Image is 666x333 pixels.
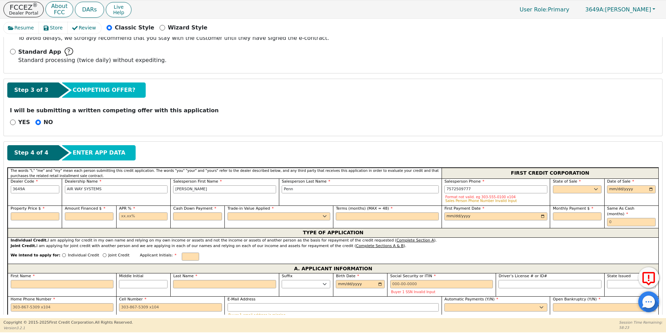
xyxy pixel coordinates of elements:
span: Dealership Name [65,179,102,184]
span: Amount Financed $ [65,206,105,211]
strong: Joint Credit. [11,244,36,248]
span: Home Phone Number [11,297,55,301]
p: Version 3.2.1 [3,325,133,331]
p: FCCEZ [9,4,38,11]
span: Salesperson First Name [173,179,222,184]
span: ENTER APP DATA [72,149,125,157]
span: All Rights Reserved. [95,320,133,325]
span: FIRST CREDIT CORPORATION [511,169,589,178]
span: Terms (months) (MAX = 48) [336,206,389,211]
span: Applicant Initials: [140,253,177,257]
p: About [51,3,67,9]
input: 303-867-5309 x104 [444,185,547,194]
span: Last Name [173,274,197,278]
strong: Individual Credit. [11,238,48,243]
button: Store [39,22,68,34]
span: Help [113,10,124,15]
span: First Payment Date [444,206,484,211]
p: Copyright © 2015- 2025 First Credit Corporation. [3,320,133,326]
p: Classic Style [115,24,154,32]
span: Open Bankruptcy (Y/N) [553,297,600,301]
span: [PERSON_NAME] [585,6,651,13]
span: State Issued [607,274,631,278]
span: Standard processing (twice daily) without expediting. [18,57,167,63]
span: Dealer Code [11,179,38,184]
p: I will be submitting a written competing offer with this application [10,106,656,115]
span: User Role : [520,6,548,13]
p: Buyer 1 SSN Invalid Input [391,290,492,294]
div: I am applying for credit in my own name and relying on my own income or assets and not the income... [11,238,656,244]
p: Joint Credit [108,253,129,258]
span: Suffix [282,274,292,278]
span: Driver’s License # or ID# [498,274,547,278]
p: 58:23 [619,325,663,330]
a: User Role:Primary [513,3,576,16]
span: Resume [15,24,34,32]
span: Birth Date [336,274,359,278]
p: Sales Person Phone Number Invalid Input [445,199,547,203]
span: Standard App [18,48,61,56]
span: TYPE OF APPLICATION [303,228,364,237]
p: Primary [513,3,576,16]
input: xx.xx% [119,212,168,221]
span: Same As Cash (months) [607,206,634,217]
input: YYYY-MM-DD [336,280,384,288]
span: Middle Initial [119,274,143,278]
span: COMPETING OFFER? [72,86,135,94]
div: I am applying for joint credit with another person and we are applying in each of our names and r... [11,243,656,249]
button: Resume [3,22,39,34]
span: Salesperson Phone [444,179,484,184]
span: Salesperson Last Name [282,179,330,184]
p: Session Time Remaining: [619,320,663,325]
span: Monthly Payment $ [553,206,594,211]
span: Review [79,24,96,32]
u: Complete Section A [396,238,434,243]
button: Report Error to FCC [638,267,659,288]
img: Help Bubble [65,47,73,56]
span: We intend to apply for: [11,253,61,264]
button: LiveHelp [106,2,131,17]
span: Step 4 of 4 [14,149,48,157]
p: Buyer 1 email address is missing. [228,313,438,317]
span: Social Security or ITIN [390,274,436,278]
span: A. APPLICANT INFORMATION [294,264,372,273]
span: Cash Down Payment [173,206,216,211]
span: State of Sale [553,179,581,184]
span: Live [113,4,124,10]
p: Individual Credit [68,253,99,258]
p: Format not valid. eg 303-555-0100 x104 [445,195,547,199]
span: Automatic Payments (Y/N) [444,297,498,301]
input: 303-867-5309 x104 [119,303,222,312]
sup: ® [33,2,38,8]
button: Review [68,22,101,34]
span: Property Price $ [11,206,45,211]
button: DARs [75,2,104,18]
span: Trade-in Value Applied [228,206,274,211]
span: Step 3 of 3 [14,86,48,94]
button: AboutFCC [45,1,73,18]
div: The words "I," "me" and "my" mean each person submitting this credit application. The words "you"... [8,168,442,178]
p: Dealer Portal [9,11,38,15]
span: Date of Sale [607,179,634,184]
input: 0 [607,218,656,226]
span: 3649A: [585,6,605,13]
input: YYYY-MM-DD [444,212,547,221]
p: FCC [51,10,67,15]
button: FCCEZ®Dealer Portal [3,2,44,17]
span: Cell Number [119,297,146,301]
p: YES [18,118,30,126]
span: Store [50,24,63,32]
span: First Name [11,274,35,278]
u: Complete Sections A & B [356,244,403,248]
input: 303-867-5309 x104 [11,303,114,312]
span: E-Mail Address [228,297,256,301]
span: APR % [119,206,135,211]
p: NO [44,118,53,126]
button: 3649A:[PERSON_NAME] [578,4,663,15]
input: 000-00-0000 [390,280,493,288]
input: YYYY-MM-DD [607,185,656,194]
